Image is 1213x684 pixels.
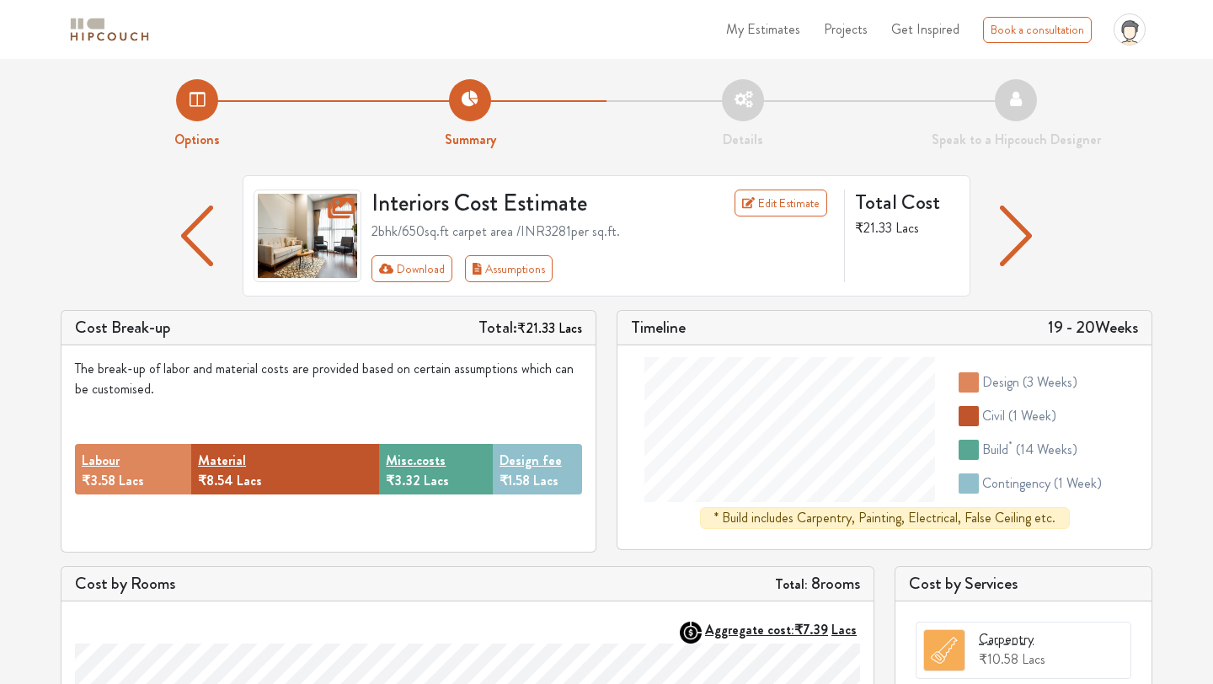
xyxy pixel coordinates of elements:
[558,318,582,338] span: Lacs
[371,222,835,242] div: 2bhk / 650 sq.ft carpet area /INR 3281 per sq.ft.
[680,622,702,644] img: AggregateIcon
[386,451,446,471] button: Misc.costs
[198,451,246,471] button: Material
[1022,649,1045,669] span: Lacs
[831,620,857,639] span: Lacs
[909,574,1138,594] h5: Cost by Services
[181,206,214,266] img: arrow left
[891,19,959,39] span: Get Inspired
[855,218,892,238] span: ₹21.33
[386,471,420,490] span: ₹3.32
[1016,440,1077,459] span: ( 14 weeks )
[371,255,835,282] div: Toolbar with button groups
[700,507,1070,529] div: * Build includes Carpentry, Painting, Electrical, False Ceiling etc.
[1023,372,1077,392] span: ( 3 weeks )
[979,649,1018,669] span: ₹10.58
[1008,406,1056,425] span: ( 1 week )
[119,471,144,490] span: Lacs
[67,11,152,49] span: logo-horizontal.svg
[445,130,496,149] strong: Summary
[361,190,683,218] h3: Interiors Cost Estimate
[82,451,120,471] button: Labour
[75,318,171,338] h5: Cost Break-up
[67,15,152,45] img: logo-horizontal.svg
[631,318,686,338] h5: Timeline
[478,318,582,338] h5: Total:
[855,190,956,215] h4: Total Cost
[775,574,860,594] h5: 8 rooms
[723,130,763,149] strong: Details
[1048,318,1138,338] h5: 19 - 20 Weeks
[533,471,558,490] span: Lacs
[982,406,1056,426] div: civil
[982,440,1077,460] div: build
[735,190,828,216] a: Edit Estimate
[75,359,582,399] div: The break-up of labor and material costs are provided based on certain assumptions which can be c...
[424,471,449,490] span: Lacs
[174,130,220,149] strong: Options
[75,574,175,594] h5: Cost by Rooms
[705,620,857,639] strong: Aggregate cost:
[371,255,566,282] div: First group
[824,19,868,39] span: Projects
[500,471,530,490] span: ₹1.58
[794,620,828,639] span: ₹7.39
[775,574,808,594] strong: Total:
[82,471,115,490] span: ₹3.58
[198,471,233,490] span: ₹8.54
[371,255,453,282] button: Download
[517,318,555,338] span: ₹21.33
[465,255,553,282] button: Assumptions
[1000,206,1033,266] img: arrow left
[983,17,1092,43] div: Book a consultation
[254,190,361,282] img: gallery
[895,218,919,238] span: Lacs
[237,471,262,490] span: Lacs
[1054,473,1102,493] span: ( 1 week )
[705,622,860,638] button: Aggregate cost:₹7.39Lacs
[982,473,1102,494] div: contingency
[500,451,562,471] button: Design fee
[924,630,965,671] img: room.svg
[932,130,1101,149] strong: Speak to a Hipcouch Designer
[726,19,800,39] span: My Estimates
[982,372,1077,393] div: design
[979,629,1034,649] button: Carpentry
